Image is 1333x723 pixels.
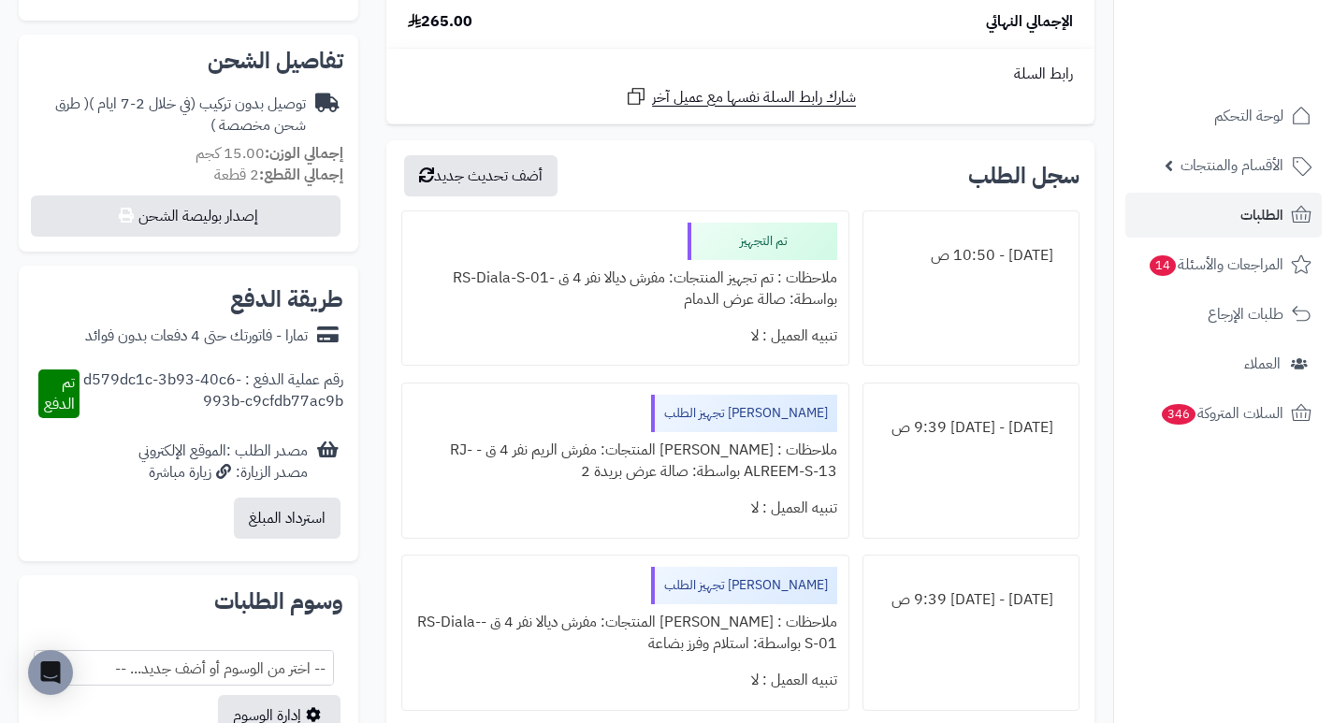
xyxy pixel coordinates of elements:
div: توصيل بدون تركيب (في خلال 2-7 ايام ) [34,94,306,137]
div: تنبيه العميل : لا [413,662,836,699]
div: مصدر الطلب :الموقع الإلكتروني [138,441,308,484]
div: ملاحظات : [PERSON_NAME] المنتجات: مفرش ديالا نفر 4 ق -RS-Diala-S-01 بواسطة: استلام وفرز بضاعة [413,604,836,662]
span: -- اختر من الوسوم أو أضف جديد... -- [34,650,334,686]
span: السلات المتروكة [1160,400,1283,427]
h2: طريقة الدفع [230,288,343,311]
div: [PERSON_NAME] تجهيز الطلب [651,567,837,604]
div: Open Intercom Messenger [28,650,73,695]
h3: سجل الطلب [968,165,1079,187]
a: العملاء [1125,341,1322,386]
a: لوحة التحكم [1125,94,1322,138]
a: السلات المتروكة346 [1125,391,1322,436]
strong: إجمالي الوزن: [265,142,343,165]
button: أضف تحديث جديد [404,155,558,196]
span: لوحة التحكم [1214,103,1283,129]
a: شارك رابط السلة نفسها مع عميل آخر [625,85,856,108]
div: [PERSON_NAME] تجهيز الطلب [651,395,837,432]
div: تنبيه العميل : لا [413,490,836,527]
span: الطلبات [1240,202,1283,228]
small: 2 قطعة [214,164,343,186]
span: -- اختر من الوسوم أو أضف جديد... -- [35,651,333,687]
div: رابط السلة [394,64,1087,85]
div: ملاحظات : [PERSON_NAME] المنتجات: مفرش الريم نفر 4 ق - RJ-ALREEM-S-13 بواسطة: صالة عرض بريدة 2 [413,432,836,490]
span: 265.00 [408,11,472,33]
button: استرداد المبلغ [234,498,340,539]
a: المراجعات والأسئلة14 [1125,242,1322,287]
div: ملاحظات : تم تجهيز المنتجات: مفرش ديالا نفر 4 ق -RS-Diala-S-01 بواسطة: صالة عرض الدمام [413,260,836,318]
div: [DATE] - [DATE] 9:39 ص [875,582,1067,618]
h2: وسوم الطلبات [34,590,343,613]
span: العملاء [1244,351,1281,377]
h2: تفاصيل الشحن [34,50,343,72]
small: 15.00 كجم [196,142,343,165]
a: الطلبات [1125,193,1322,238]
div: تنبيه العميل : لا [413,318,836,354]
span: المراجعات والأسئلة [1148,252,1283,278]
strong: إجمالي القطع: [259,164,343,186]
span: تم الدفع [44,371,75,415]
button: إصدار بوليصة الشحن [31,195,340,237]
div: [DATE] - 10:50 ص [875,238,1067,274]
span: الإجمالي النهائي [986,11,1073,33]
span: 14 [1150,255,1176,276]
div: تمارا - فاتورتك حتى 4 دفعات بدون فوائد [85,325,308,347]
span: 346 [1162,404,1195,425]
div: رقم عملية الدفع : d579dc1c-3b93-40c6-993b-c9cfdb77ac9b [80,369,344,418]
span: الأقسام والمنتجات [1181,152,1283,179]
span: شارك رابط السلة نفسها مع عميل آخر [652,87,856,108]
a: طلبات الإرجاع [1125,292,1322,337]
div: تم التجهيز [688,223,837,260]
div: مصدر الزيارة: زيارة مباشرة [138,462,308,484]
span: طلبات الإرجاع [1208,301,1283,327]
span: ( طرق شحن مخصصة ) [55,93,306,137]
div: [DATE] - [DATE] 9:39 ص [875,410,1067,446]
img: logo-2.png [1206,52,1315,92]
